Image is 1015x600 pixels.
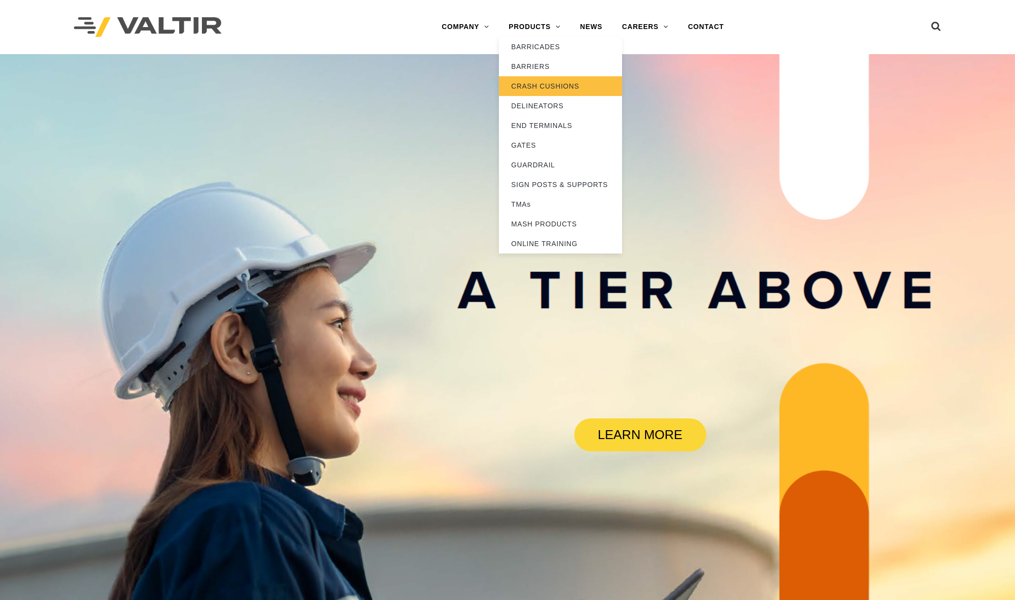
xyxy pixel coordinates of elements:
a: CRASH CUSHIONS [499,76,622,96]
a: LEARN MORE [574,418,706,451]
a: BARRIERS [499,57,622,76]
a: DELINEATORS [499,96,622,116]
a: SIGN POSTS & SUPPORTS [499,175,622,194]
a: CONTACT [678,17,734,37]
a: CAREERS [612,17,678,37]
a: COMPANY [432,17,499,37]
img: Valtir [74,17,222,37]
a: GUARDRAIL [499,155,622,175]
a: TMAs [499,194,622,214]
a: NEWS [570,17,612,37]
a: GATES [499,135,622,155]
a: BARRICADES [499,37,622,57]
a: MASH PRODUCTS [499,214,622,234]
a: ONLINE TRAINING [499,234,622,253]
a: PRODUCTS [499,17,570,37]
a: END TERMINALS [499,116,622,135]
